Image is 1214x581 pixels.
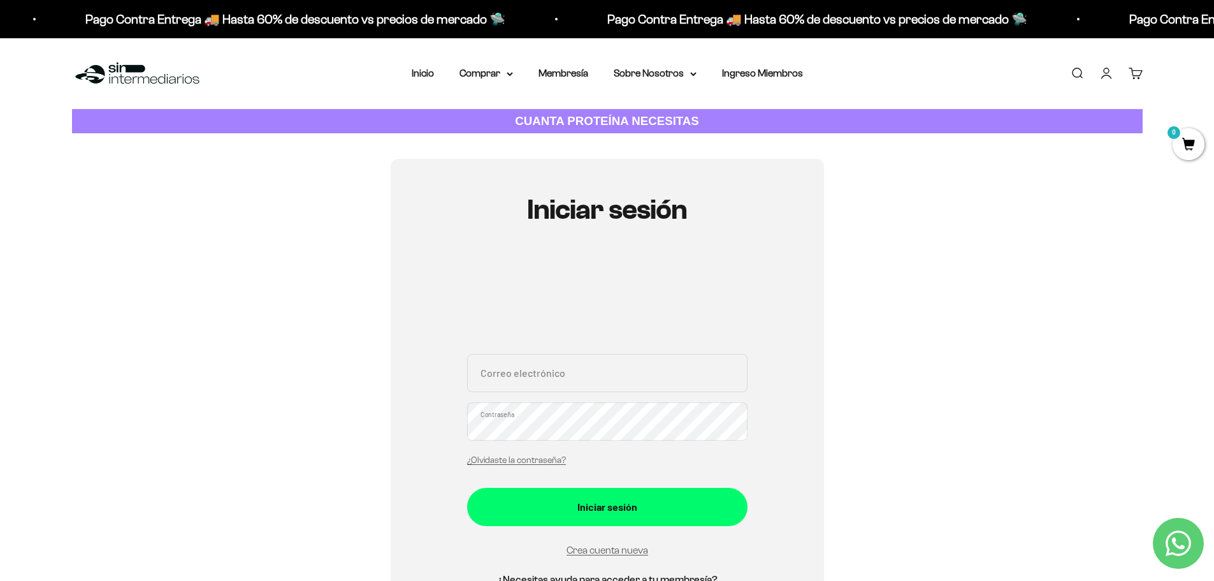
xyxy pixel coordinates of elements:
[79,9,499,29] p: Pago Contra Entrega 🚚 Hasta 60% de descuento vs precios de mercado 🛸
[722,68,803,78] a: Ingreso Miembros
[601,9,1021,29] p: Pago Contra Entrega 🚚 Hasta 60% de descuento vs precios de mercado 🛸
[567,545,648,555] a: Crea cuenta nueva
[467,488,748,526] button: Iniciar sesión
[493,499,722,515] div: Iniciar sesión
[467,195,748,225] h1: Iniciar sesión
[1166,125,1181,140] mark: 0
[412,68,434,78] a: Inicio
[467,263,748,339] iframe: Social Login Buttons
[459,65,513,82] summary: Comprar
[515,114,699,128] strong: CUANTA PROTEÍNA NECESITAS
[538,68,588,78] a: Membresía
[1173,138,1204,152] a: 0
[72,109,1143,134] a: CUANTA PROTEÍNA NECESITAS
[467,455,566,465] a: ¿Olvidaste la contraseña?
[614,65,697,82] summary: Sobre Nosotros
